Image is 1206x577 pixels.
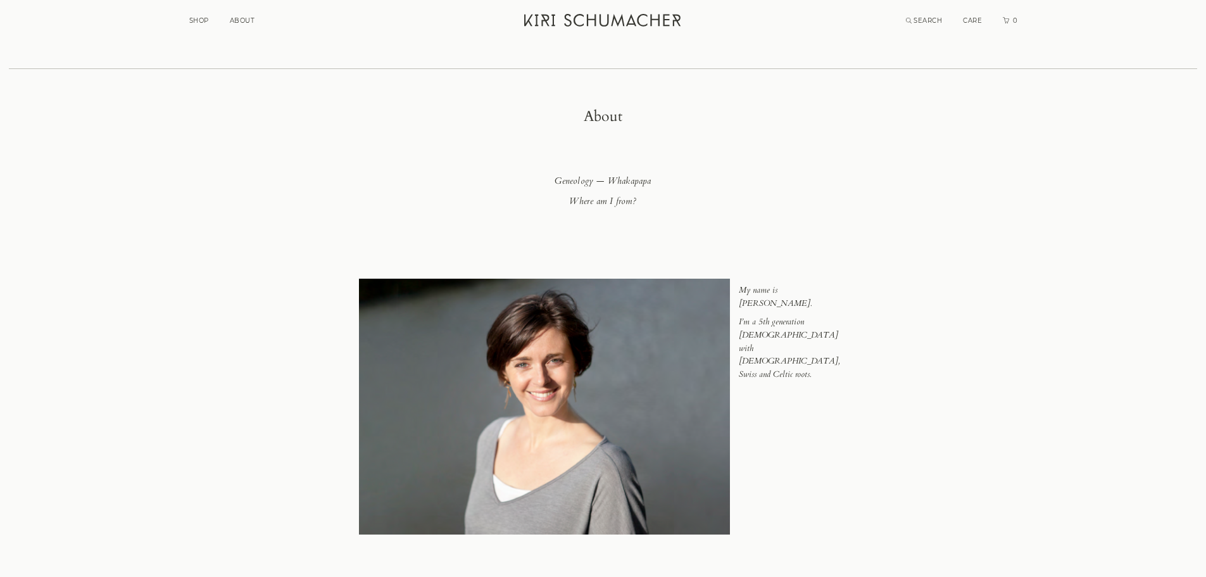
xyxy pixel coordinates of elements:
p: I’m a 5th generation [DEMOGRAPHIC_DATA] with [DEMOGRAPHIC_DATA], Swiss and Celtic roots. [739,315,848,381]
h2: Geneology — Whakapapa Where am I from? [359,171,848,211]
p: My name is [PERSON_NAME]. [739,284,848,310]
a: ABOUT [230,16,255,25]
h1: About [359,108,848,125]
a: SHOP [189,16,209,25]
a: Cart [1003,16,1018,25]
span: 0 [1012,16,1018,25]
a: CARE [963,16,982,25]
a: Kiri Schumacher Home [517,6,691,38]
span: SEARCH [914,16,942,25]
a: Search [906,16,943,25]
